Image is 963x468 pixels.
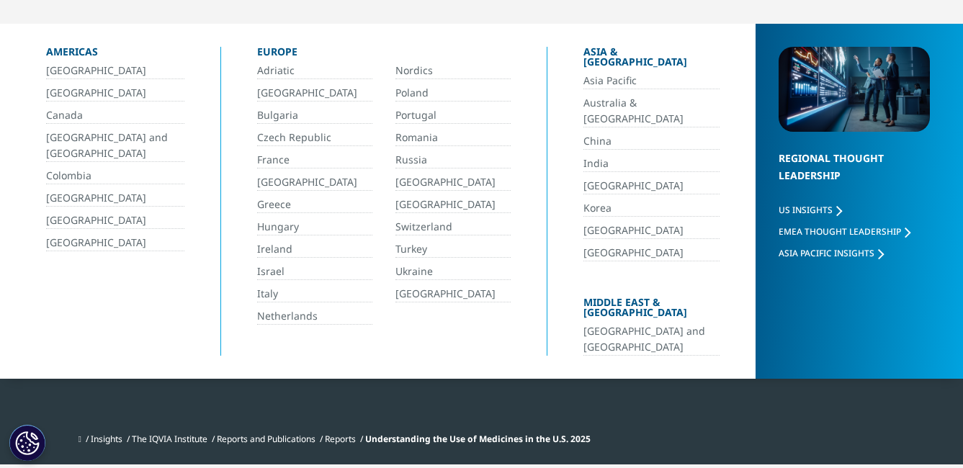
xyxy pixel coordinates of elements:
img: 2093_analyzing-data-using-big-screen-display-and-laptop.png [779,47,930,132]
a: Italy [257,286,372,302]
a: China [583,133,720,150]
div: Americas [46,47,184,63]
a: Bulgaria [257,107,372,124]
div: Middle East & [GEOGRAPHIC_DATA] [583,297,720,323]
a: The IQVIA Institute [132,433,207,445]
a: [GEOGRAPHIC_DATA] [46,63,184,79]
a: EMEA Thought Leadership [779,225,910,238]
a: Reports [325,433,356,445]
span: Understanding the Use of Medicines in the U.S. 2025 [365,433,591,445]
a: Korea [583,200,720,217]
a: France [257,152,372,168]
div: Regional Thought Leadership [779,150,930,202]
a: [GEOGRAPHIC_DATA] [583,178,720,194]
a: Israel [257,264,372,280]
button: Cookies Settings [9,425,45,461]
a: [GEOGRAPHIC_DATA] [395,286,511,302]
a: [GEOGRAPHIC_DATA] and [GEOGRAPHIC_DATA] [583,323,720,356]
a: Romania [395,130,511,146]
a: Asia Pacific Insights [779,247,884,259]
a: India [583,156,720,172]
a: [GEOGRAPHIC_DATA] [583,245,720,261]
div: Asia & [GEOGRAPHIC_DATA] [583,47,720,73]
a: [GEOGRAPHIC_DATA] [395,197,511,213]
a: Turkey [395,241,511,258]
a: Ireland [257,241,372,258]
div: Europe [257,47,511,63]
a: Canada [46,107,184,124]
span: Asia Pacific Insights [779,247,874,259]
span: EMEA Thought Leadership [779,225,901,238]
a: Ukraine [395,264,511,280]
a: Hungary [257,219,372,235]
a: Russia [395,152,511,168]
a: [GEOGRAPHIC_DATA] [395,174,511,191]
a: Netherlands [257,308,372,325]
a: [GEOGRAPHIC_DATA] [257,85,372,102]
a: [GEOGRAPHIC_DATA] [46,85,184,102]
a: Switzerland [395,219,511,235]
a: Reports and Publications [217,433,315,445]
a: [GEOGRAPHIC_DATA] [46,235,184,251]
a: Insights [91,433,122,445]
a: [GEOGRAPHIC_DATA] [257,174,372,191]
a: [GEOGRAPHIC_DATA] and [GEOGRAPHIC_DATA] [46,130,184,162]
a: US Insights [779,204,842,216]
a: Adriatic [257,63,372,79]
a: Portugal [395,107,511,124]
a: [GEOGRAPHIC_DATA] [46,212,184,229]
a: Asia Pacific [583,73,720,89]
a: [GEOGRAPHIC_DATA] [46,190,184,207]
a: Nordics [395,63,511,79]
a: Czech Republic [257,130,372,146]
span: US Insights [779,204,833,216]
a: Australia & [GEOGRAPHIC_DATA] [583,95,720,127]
a: Greece [257,197,372,213]
a: [GEOGRAPHIC_DATA] [583,222,720,239]
a: Poland [395,85,511,102]
a: Colombia [46,168,184,184]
